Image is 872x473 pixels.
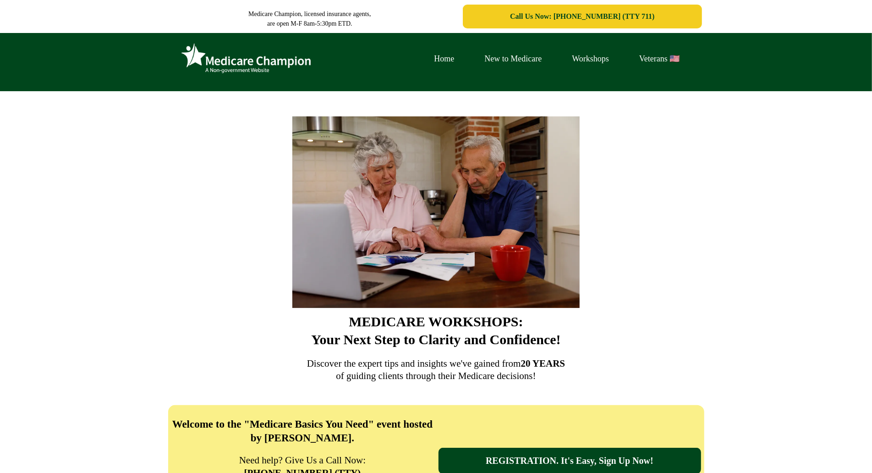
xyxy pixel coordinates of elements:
p: of guiding clients through their Medicare decisions! [170,370,702,382]
span: REGISTRATION. It's Easy, Sign Up Now! [486,456,653,466]
p: are open M-F 8am-5:30pm ETD. [170,19,450,28]
p: Need help? Give Us a Call Now: [181,454,425,467]
a: New to Medicare [470,52,557,66]
strong: MEDICARE WORKSHOPS: [349,314,523,329]
a: Workshops [557,52,624,66]
a: Home [419,52,470,66]
p: Medicare Champion, licensed insurance agents, [170,9,450,19]
strong: Your Next Step to Clarity and Confidence! [311,332,560,347]
strong: Welcome to the "Medicare Basics You Need" event hosted by [PERSON_NAME]. [172,418,433,444]
span: Call Us Now: [PHONE_NUMBER] (TTY 711) [510,12,654,21]
img: Brand Logo [177,40,315,77]
strong: 20 YEARS [521,358,565,369]
a: Call Us Now: 1-833-823-1990 (TTY 711) [463,5,702,28]
p: Discover the expert tips and insights we've gained from [170,357,702,370]
a: Veterans 🇺🇸 [624,52,695,66]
